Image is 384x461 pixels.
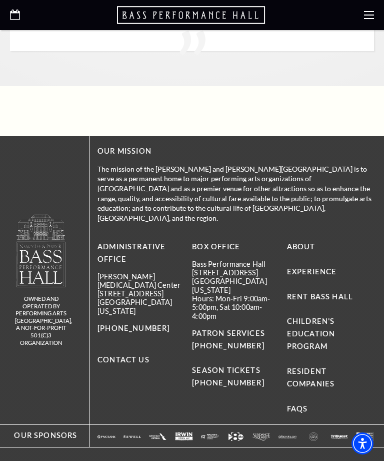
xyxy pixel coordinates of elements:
a: About [287,242,315,251]
a: FAQs [287,404,308,413]
img: Logo featuring the number "8" with an arrow and "abc" in a modern design. [227,432,245,441]
p: [PERSON_NAME][MEDICAL_DATA] Center [97,272,184,290]
p: The mission of the [PERSON_NAME] and [PERSON_NAME][GEOGRAPHIC_DATA] is to serve as a permanent ho... [97,164,374,223]
a: The image is completely blank or white. - open in a new tab [123,431,141,441]
a: call 817-212-4450 [192,378,264,387]
p: Bass Performance Hall [192,260,279,268]
a: Contact Us [97,355,149,364]
a: call 817-212-4280 [192,341,264,350]
a: Logo featuring the number "8" with an arrow and "abc" in a modern design. - open in a new tab [227,431,245,441]
img: owned and operated by Performing Arts Fort Worth, A NOT-FOR-PROFIT 501(C)3 ORGANIZATION [15,214,66,287]
a: Open this option [10,10,20,21]
img: The image is completely blank or white. [123,432,141,441]
p: owned and operated by Performing Arts [GEOGRAPHIC_DATA], A NOT-FOR-PROFIT 501(C)3 ORGANIZATION [15,295,67,346]
p: PATRON SERVICES [192,327,279,352]
a: Logo of Sundance Square, featuring stylized text in white. - open in a new tab [252,431,270,441]
a: Open this option [117,5,267,25]
a: The image is completely blank or white. - open in a new tab [149,431,167,441]
p: OUR MISSION [97,145,374,158]
div: Accessibility Menu [351,432,373,454]
img: The image features a simple white background with text that appears to be a logo or brand name. [278,432,296,441]
a: Children's Education Program [287,317,335,350]
p: BOX OFFICE [192,241,279,253]
img: The image is completely blank or white. [201,432,219,441]
a: call 817-212-4300 [97,324,169,332]
a: Experience [287,267,337,276]
img: The image is completely blank or white. [330,432,348,441]
img: Logo of PNC Bank in white text with a triangular symbol. [97,432,115,441]
img: A circular logo with the text "KIM CLASSIFIED" in the center, featuring a bold, modern design. [304,432,322,441]
p: [GEOGRAPHIC_DATA][US_STATE] [97,298,184,315]
a: Logo of Irwin Steel LLC, featuring the company name in bold letters with a simple design. - open ... [175,431,193,441]
img: The image is completely blank or white. [149,432,167,441]
p: SEASON TICKETS [192,352,279,390]
p: Our Sponsors [4,429,77,442]
a: The image features a simple white background with text that appears to be a logo or brand name. -... [278,431,296,441]
a: A circular logo with the text "KIM CLASSIFIED" in the center, featuring a bold, modern design. - ... [304,431,322,441]
p: Hours: Mon-Fri 9:00am-5:00pm, Sat 10:00am-4:00pm [192,294,279,320]
p: [STREET_ADDRESS] [192,268,279,277]
img: Logo of Sundance Square, featuring stylized text in white. [252,432,270,441]
img: Logo of Irwin Steel LLC, featuring the company name in bold letters with a simple design. [175,432,193,441]
a: Rent Bass Hall [287,292,353,301]
a: Logo of PNC Bank in white text with a triangular symbol. - open in a new tab - target website may... [97,431,115,441]
p: [STREET_ADDRESS] [97,289,184,298]
a: The image is completely blank or white. - open in a new tab [330,431,348,441]
a: Resident Companies [287,367,335,388]
p: Administrative Office [97,241,184,266]
p: [GEOGRAPHIC_DATA][US_STATE] [192,277,279,294]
